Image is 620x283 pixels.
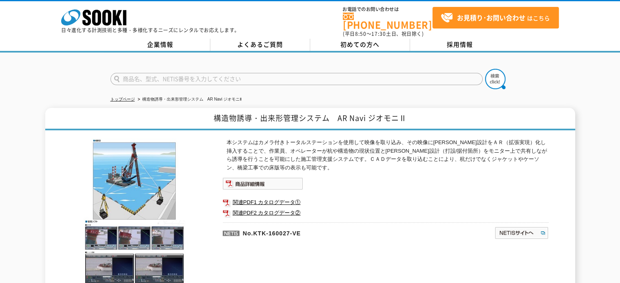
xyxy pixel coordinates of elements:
[343,7,432,12] span: お電話でのお問い合わせは
[110,73,483,85] input: 商品名、型式、NETIS番号を入力してください
[223,178,303,190] img: 商品詳細情報システム
[441,12,550,24] span: はこちら
[210,39,310,51] a: よくあるご質問
[136,95,242,104] li: 構造物誘導・出来形管理システム AR Navi ジオモニⅡ
[343,30,424,37] span: (平日 ～ 土日、祝日除く)
[457,13,525,22] strong: お見積り･お問い合わせ
[355,30,366,37] span: 8:50
[340,40,380,49] span: 初めての方へ
[110,39,210,51] a: 企業情報
[371,30,386,37] span: 17:30
[61,28,240,33] p: 日々進化する計測技術と多種・多様化するニーズにレンタルでお応えします。
[227,138,549,172] p: 本システムはカメラ付きトータルステーションを使用して映像を取り込み、その映像に[PERSON_NAME]設計をＡＲ（拡張実現）化し挿入することで、作業員、オペレーターが杭や構造物の現状位置と[P...
[223,197,549,208] a: 関連PDF1 カタログデータ①
[310,39,410,51] a: 初めての方へ
[45,108,575,130] h1: 構造物誘導・出来形管理システム AR Navi ジオモニⅡ
[432,7,559,29] a: お見積り･お問い合わせはこちら
[343,13,432,29] a: [PHONE_NUMBER]
[494,226,549,239] img: NETISサイトへ
[223,208,549,218] a: 関連PDF2 カタログデータ②
[485,69,505,89] img: btn_search.png
[110,97,135,101] a: トップページ
[223,182,303,188] a: 商品詳細情報システム
[223,222,416,242] p: No.KTK-160027-VE
[410,39,510,51] a: 採用情報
